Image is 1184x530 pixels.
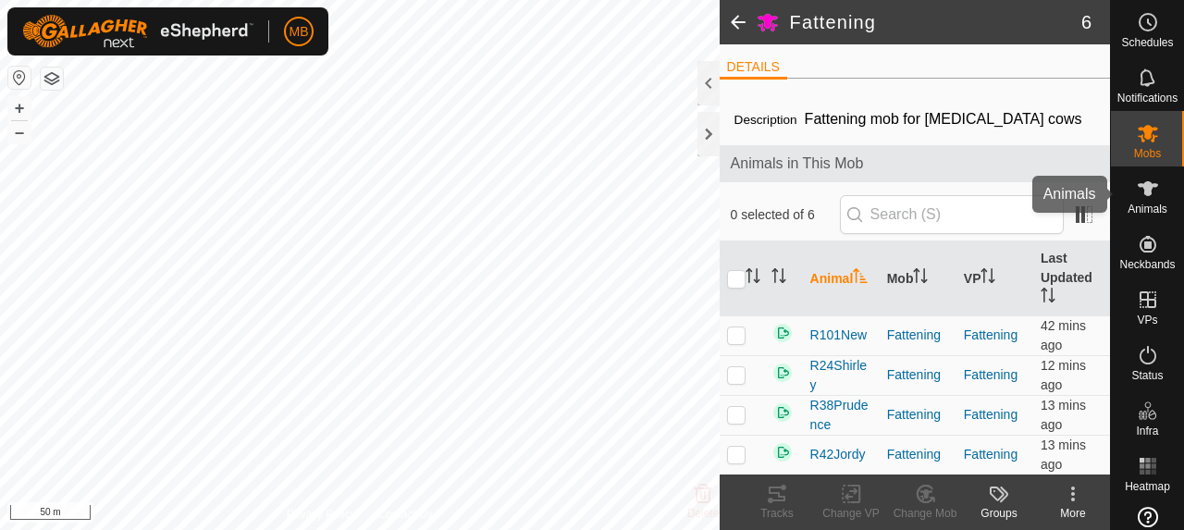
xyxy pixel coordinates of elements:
[1081,8,1091,36] span: 6
[913,271,928,286] p-sorticon: Activate to sort
[1125,481,1170,492] span: Heatmap
[771,362,794,384] img: returning on
[887,326,949,345] div: Fattening
[956,241,1033,316] th: VP
[734,113,797,127] label: Description
[797,104,1090,134] span: Fattening mob for [MEDICAL_DATA] cows
[22,15,253,48] img: Gallagher Logo
[1117,92,1178,104] span: Notifications
[810,445,866,464] span: R42Jordy
[771,441,794,463] img: returning on
[803,241,880,316] th: Animal
[771,401,794,424] img: returning on
[980,271,995,286] p-sorticon: Activate to sort
[1041,438,1086,472] span: 30 Sept 2025, 2:32 pm
[964,407,1017,422] a: Fattening
[1041,318,1086,352] span: 30 Sept 2025, 2:03 pm
[731,205,840,225] span: 0 selected of 6
[964,327,1017,342] a: Fattening
[1128,203,1167,215] span: Animals
[1137,314,1157,326] span: VPs
[377,506,432,523] a: Contact Us
[1136,425,1158,437] span: Infra
[887,405,949,425] div: Fattening
[1121,37,1173,48] span: Schedules
[290,22,309,42] span: MB
[810,356,872,395] span: R24Shirley
[887,365,949,385] div: Fattening
[1134,148,1161,159] span: Mobs
[964,367,1017,382] a: Fattening
[8,121,31,143] button: –
[1036,505,1110,522] div: More
[1119,259,1175,270] span: Neckbands
[746,271,760,286] p-sorticon: Activate to sort
[1041,290,1055,305] p-sorticon: Activate to sort
[1131,370,1163,381] span: Status
[41,68,63,90] button: Map Layers
[790,11,1081,33] h2: Fattening
[1033,241,1110,316] th: Last Updated
[720,57,787,80] li: DETAILS
[731,153,1099,175] span: Animals in This Mob
[1041,398,1086,432] span: 30 Sept 2025, 2:33 pm
[840,195,1064,234] input: Search (S)
[853,271,868,286] p-sorticon: Activate to sort
[814,505,888,522] div: Change VP
[810,326,867,345] span: R101New
[810,396,872,435] span: R38Prudence
[771,322,794,344] img: returning on
[880,241,956,316] th: Mob
[771,271,786,286] p-sorticon: Activate to sort
[287,506,356,523] a: Privacy Policy
[740,505,814,522] div: Tracks
[888,505,962,522] div: Change Mob
[8,67,31,89] button: Reset Map
[964,447,1017,462] a: Fattening
[8,97,31,119] button: +
[1041,358,1086,392] span: 30 Sept 2025, 2:33 pm
[962,505,1036,522] div: Groups
[887,445,949,464] div: Fattening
